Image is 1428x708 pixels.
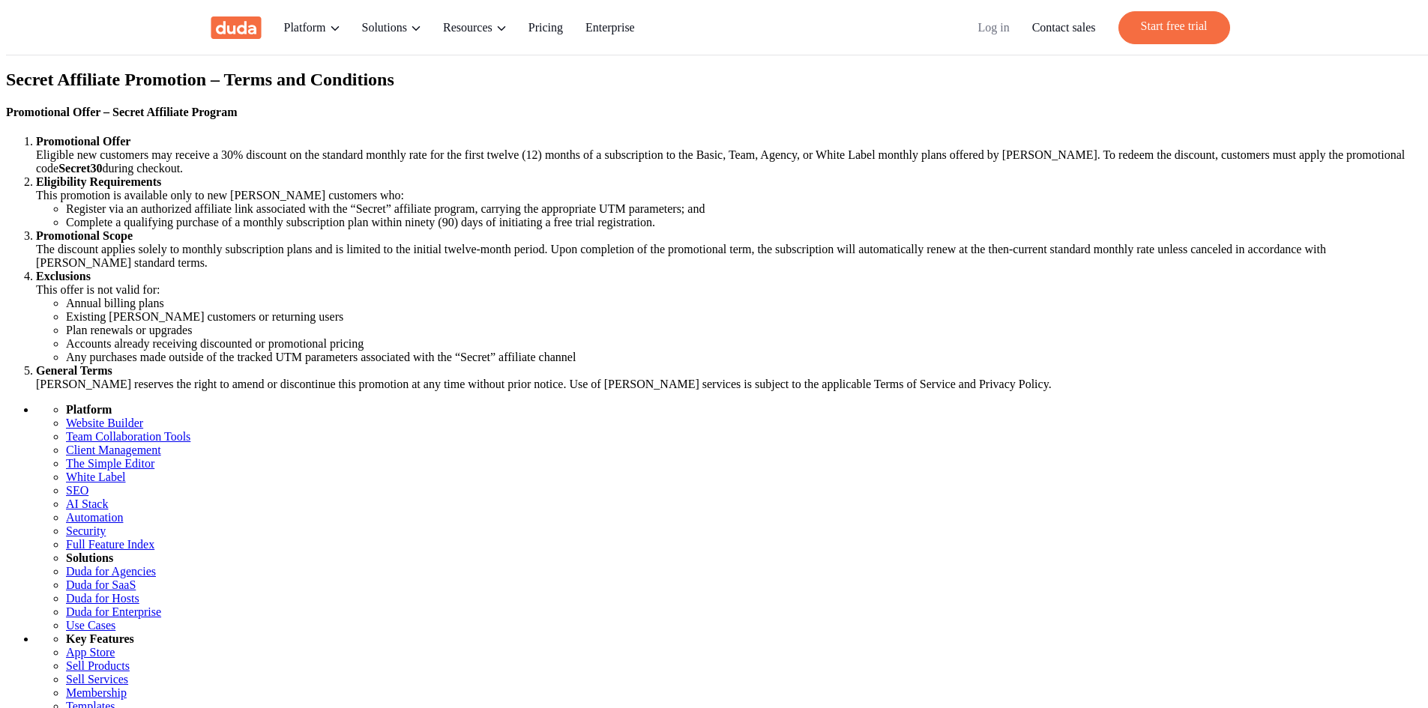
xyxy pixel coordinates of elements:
a: Sell Services [66,673,128,686]
a: Website Builder [66,417,143,429]
a: Full Feature Index [66,538,154,551]
li: Any purchases made outside of the tracked UTM parameters associated with the “Secret” affiliate c... [66,351,1422,364]
a: Duda for SaaS [66,578,136,591]
a: Start free trial [1118,11,1230,44]
li: This promotion is available only to new [PERSON_NAME] customers who: [36,175,1422,229]
a: App Store [66,646,115,659]
a: Membership [66,686,127,699]
a: White Label [66,471,126,483]
a: Team Collaboration Tools [66,430,190,443]
a: Sell Products [66,659,130,672]
strong: Platform [66,403,112,416]
li: Plan renewals or upgrades [66,324,1422,337]
a: Security [66,524,106,537]
li: Existing [PERSON_NAME] customers or returning users [66,310,1422,324]
a: SEO [66,484,88,497]
h4: Promotional Offer – Secret Affiliate Program [6,106,1422,119]
a: Use Cases [66,619,115,632]
strong: Promotional Scope [36,229,133,242]
a: Duda for Enterprise [66,605,161,618]
strong: Promotional Offer [36,135,130,148]
strong: Solutions [66,551,113,564]
a: Duda for Agencies [66,565,156,578]
strong: General Terms [36,364,112,377]
li: Annual billing plans [66,297,1422,310]
li: Complete a qualifying purchase of a monthly subscription plan within ninety (90) days of initiati... [66,216,1422,229]
strong: Exclusions [36,270,91,282]
li: Register via an authorized affiliate link associated with the “Secret” affiliate program, carryin... [66,202,1422,216]
strong: Secret30 [58,162,102,175]
a: AI Stack [66,497,108,510]
li: [PERSON_NAME] reserves the right to amend or discontinue this promotion at any time without prior... [36,364,1422,391]
li: Eligible new customers may receive a 30% discount on the standard monthly rate for the first twel... [36,135,1422,175]
strong: Eligibility Requirements [36,175,161,188]
strong: Key Features [66,632,134,645]
a: Automation [66,511,123,524]
li: The discount applies solely to monthly subscription plans and is limited to the initial twelve-mo... [36,229,1422,270]
a: Client Management [66,444,161,456]
a: The Simple Editor [66,457,154,470]
li: Accounts already receiving discounted or promotional pricing [66,337,1422,351]
li: This offer is not valid for: [36,270,1422,364]
a: Duda for Hosts [66,592,139,605]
